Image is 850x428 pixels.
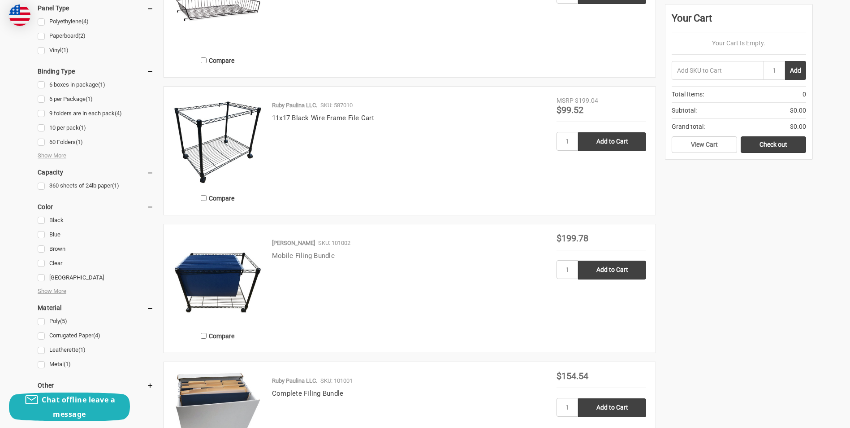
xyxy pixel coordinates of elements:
span: Show More [38,287,66,296]
button: Add [785,61,806,80]
a: 9 folders are in each pack [38,108,154,120]
a: Black [38,214,154,227]
span: $199.04 [575,97,598,104]
p: Ruby Paulina LLC. [272,101,317,110]
a: Brown [38,243,154,255]
p: SKU: 101002 [318,239,350,248]
span: Total Items: [672,90,704,99]
span: Grand total: [672,122,705,131]
span: (4) [93,332,100,339]
label: Compare [173,53,263,68]
a: [GEOGRAPHIC_DATA] [38,272,154,284]
span: Show More [38,151,66,160]
span: $99.52 [557,105,583,115]
input: Compare [201,57,207,63]
span: (2) [78,32,86,39]
a: 6 per Package [38,93,154,105]
span: 0 [803,90,806,99]
h5: Material [38,302,154,313]
span: (1) [61,47,69,53]
a: 11x17 Black Wire Frame File Cart [272,114,374,122]
span: (5) [60,318,67,324]
input: Compare [201,333,207,339]
button: Chat offline leave a message [9,393,130,421]
a: Clear [38,258,154,270]
a: Corrugated Paper [38,330,154,342]
span: (1) [98,81,105,88]
span: (4) [115,110,122,117]
a: Blue [38,229,154,241]
input: Add SKU to Cart [672,61,764,80]
a: Leatherette [38,344,154,356]
span: $0.00 [790,106,806,115]
h5: Other [38,380,154,391]
span: (1) [64,361,71,367]
p: SKU: 101001 [320,376,353,385]
img: 11x17 Black Wire Frame File Cart [173,96,263,186]
a: 360 sheets of 24lb paper [38,180,154,192]
a: Mobile Filing Bundle [272,252,335,260]
img: Mobile Filing Bundle [173,234,263,323]
span: (1) [112,182,119,189]
p: Your Cart Is Empty. [672,39,806,48]
span: (1) [86,96,93,102]
input: Add to Cart [578,132,646,151]
h5: Panel Type [38,3,154,13]
span: Subtotal: [672,106,697,115]
a: Polyethylene [38,16,154,28]
span: (1) [79,124,86,131]
a: Complete Filing Bundle [272,389,344,397]
span: (1) [76,139,83,145]
img: duty and tax information for United States [9,4,30,26]
p: Ruby Paulina LLC. [272,376,317,385]
label: Compare [173,328,263,343]
h5: Color [38,201,154,212]
span: $0.00 [790,122,806,131]
a: Vinyl [38,44,154,57]
span: (4) [82,18,89,25]
a: View Cart [672,136,737,153]
span: $199.78 [557,233,588,244]
div: MSRP [557,96,574,105]
span: Chat offline leave a message [42,395,115,419]
input: Add to Cart [578,261,646,280]
h5: Capacity [38,167,154,178]
p: SKU: 587010 [320,101,353,110]
h5: Binding Type [38,66,154,77]
label: Compare [173,191,263,205]
div: Your Cart [672,11,806,32]
a: Paperboard [38,30,154,42]
a: 60 Folders [38,136,154,148]
a: 6 boxes in package [38,79,154,91]
a: Poly [38,315,154,328]
iframe: Google Customer Reviews [776,404,850,428]
p: [PERSON_NAME] [272,239,315,248]
a: Metal [38,358,154,371]
a: 10 per pack [38,122,154,134]
a: Check out [741,136,806,153]
span: (1) [78,346,86,353]
input: Add to Cart [578,398,646,417]
input: Compare [201,195,207,201]
span: $154.54 [557,371,588,381]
